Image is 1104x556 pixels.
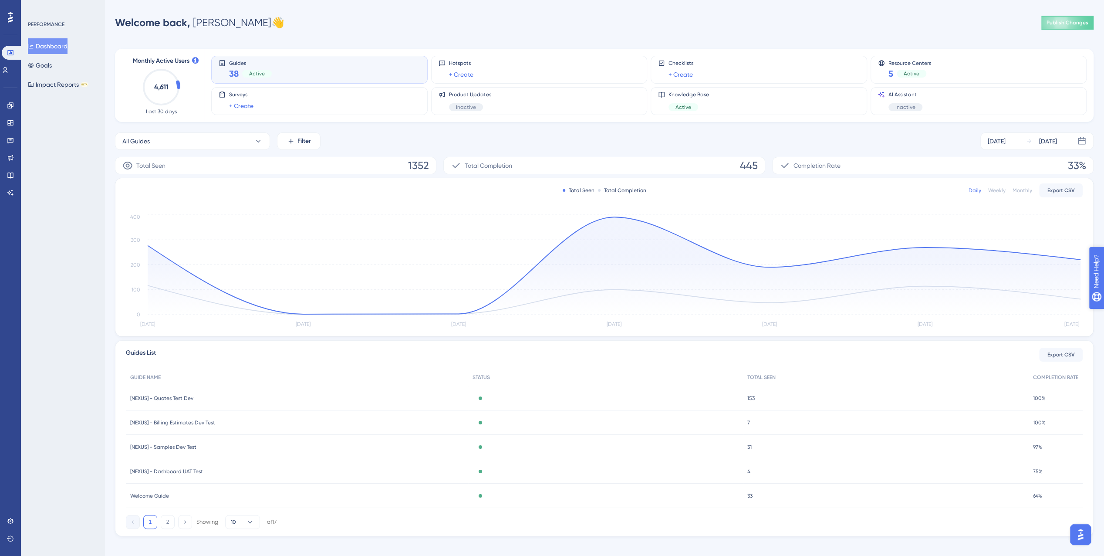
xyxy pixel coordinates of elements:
[229,101,253,111] a: + Create
[28,21,64,28] div: PERFORMANCE
[918,321,932,327] tspan: [DATE]
[137,312,140,318] tspan: 0
[277,132,321,150] button: Filter
[888,60,931,66] span: Resource Centers
[988,136,1006,146] div: [DATE]
[1039,348,1083,362] button: Export CSV
[229,60,272,66] span: Guides
[456,104,476,111] span: Inactive
[888,68,893,80] span: 5
[668,69,693,80] a: + Create
[231,519,236,525] span: 10
[1039,136,1057,146] div: [DATE]
[161,515,175,529] button: 2
[969,187,981,194] div: Daily
[126,348,156,362] span: Guides List
[130,395,193,402] span: [NEXUS] - Quotes Test Dev
[130,444,196,451] span: [NEXUS] - Samples Dev Test
[895,104,915,111] span: Inactive
[131,237,140,243] tspan: 300
[28,38,68,54] button: Dashboard
[249,70,265,77] span: Active
[1047,351,1075,358] span: Export CSV
[449,91,491,98] span: Product Updates
[229,68,239,80] span: 38
[1039,183,1083,197] button: Export CSV
[132,287,140,293] tspan: 100
[988,187,1006,194] div: Weekly
[297,136,311,146] span: Filter
[747,374,776,381] span: TOTAL SEEN
[1067,522,1094,548] iframe: UserGuiding AI Assistant Launcher
[140,321,155,327] tspan: [DATE]
[888,91,922,98] span: AI Assistant
[130,374,161,381] span: GUIDE NAME
[1013,187,1032,194] div: Monthly
[130,419,215,426] span: [NEXUS] - Billing Estimates Dev Test
[81,82,88,87] div: BETA
[607,321,621,327] tspan: [DATE]
[130,214,140,220] tspan: 400
[1047,187,1075,194] span: Export CSV
[675,104,691,111] span: Active
[1068,159,1086,173] span: 33%
[465,160,512,171] span: Total Completion
[133,56,189,66] span: Monthly Active Users
[130,468,203,475] span: [NEXUS] - Dashboard UAT Test
[1033,468,1043,475] span: 75%
[1041,16,1094,30] button: Publish Changes
[146,108,177,115] span: Last 30 days
[115,16,284,30] div: [PERSON_NAME] 👋
[762,321,777,327] tspan: [DATE]
[563,187,594,194] div: Total Seen
[747,419,750,426] span: 7
[598,187,646,194] div: Total Completion
[115,132,270,150] button: All Guides
[28,58,52,73] button: Goals
[296,321,311,327] tspan: [DATE]
[1033,419,1046,426] span: 100%
[196,518,218,526] div: Showing
[1033,492,1042,499] span: 64%
[225,515,260,529] button: 10
[1033,374,1078,381] span: COMPLETION RATE
[451,321,466,327] tspan: [DATE]
[747,395,755,402] span: 153
[122,136,150,146] span: All Guides
[740,159,758,173] span: 445
[793,160,841,171] span: Completion Rate
[747,444,752,451] span: 31
[20,2,54,13] span: Need Help?
[904,70,919,77] span: Active
[154,83,169,91] text: 4,611
[668,60,693,67] span: Checklists
[130,492,169,499] span: Welcome Guide
[267,518,277,526] div: of 17
[747,492,753,499] span: 33
[115,16,190,29] span: Welcome back,
[131,262,140,268] tspan: 200
[1047,19,1088,26] span: Publish Changes
[449,69,473,80] a: + Create
[229,91,253,98] span: Surveys
[28,77,88,92] button: Impact ReportsBETA
[1033,444,1042,451] span: 97%
[408,159,429,173] span: 1352
[1033,395,1046,402] span: 100%
[747,468,750,475] span: 4
[668,91,709,98] span: Knowledge Base
[143,515,157,529] button: 1
[449,60,473,67] span: Hotspots
[473,374,490,381] span: STATUS
[136,160,165,171] span: Total Seen
[1064,321,1079,327] tspan: [DATE]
